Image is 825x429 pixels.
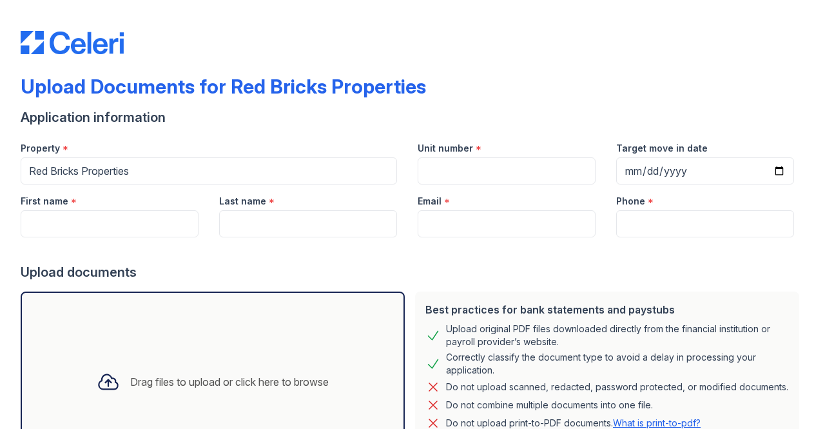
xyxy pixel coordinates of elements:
div: Best practices for bank statements and paystubs [425,302,789,317]
label: Phone [616,195,645,208]
div: Do not upload scanned, redacted, password protected, or modified documents. [446,379,788,395]
label: Last name [219,195,266,208]
iframe: chat widget [771,377,812,416]
label: Unit number [418,142,473,155]
img: CE_Logo_Blue-a8612792a0a2168367f1c8372b55b34899dd931a85d93a1a3d3e32e68fde9ad4.png [21,31,124,54]
div: Application information [21,108,804,126]
a: What is print-to-pdf? [613,417,701,428]
div: Drag files to upload or click here to browse [130,374,329,390]
label: Email [418,195,442,208]
div: Upload Documents for Red Bricks Properties [21,75,426,98]
label: Property [21,142,60,155]
label: First name [21,195,68,208]
div: Upload original PDF files downloaded directly from the financial institution or payroll provider’... [446,323,789,348]
div: Upload documents [21,263,804,281]
label: Target move in date [616,142,708,155]
div: Do not combine multiple documents into one file. [446,397,653,413]
div: Correctly classify the document type to avoid a delay in processing your application. [446,351,789,377]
